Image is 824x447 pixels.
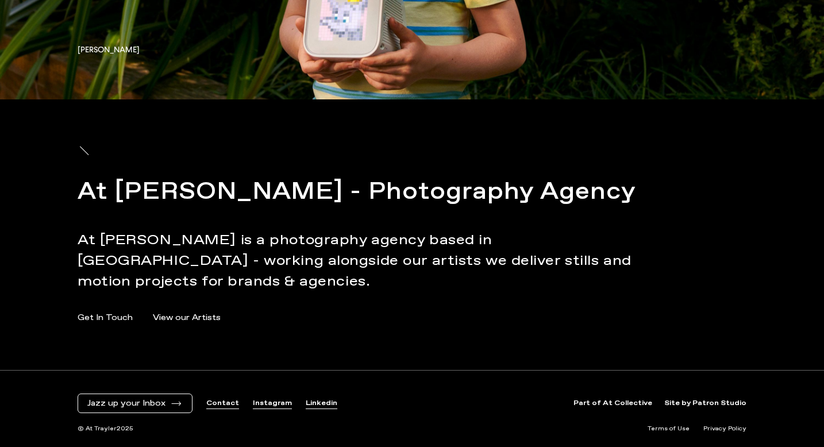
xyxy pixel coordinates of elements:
[664,399,746,409] a: Site by Patron Studio
[78,425,133,433] span: © At Trayler 2025
[573,399,652,409] a: Part of At Collective
[153,312,221,324] a: View our Artists
[206,399,239,409] a: Contact
[78,312,133,324] a: Get In Touch
[87,399,165,409] span: Jazz up your Inbox
[703,425,746,433] a: Privacy Policy
[253,399,292,409] a: Instagram
[87,399,183,409] button: Jazz up your Inbox
[306,399,337,409] a: Linkedin
[78,175,646,210] h2: At [PERSON_NAME] - Photography Agency
[78,230,646,292] p: At [PERSON_NAME] is a photography agency based in [GEOGRAPHIC_DATA] - working alongside our artis...
[648,425,690,433] a: Terms of Use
